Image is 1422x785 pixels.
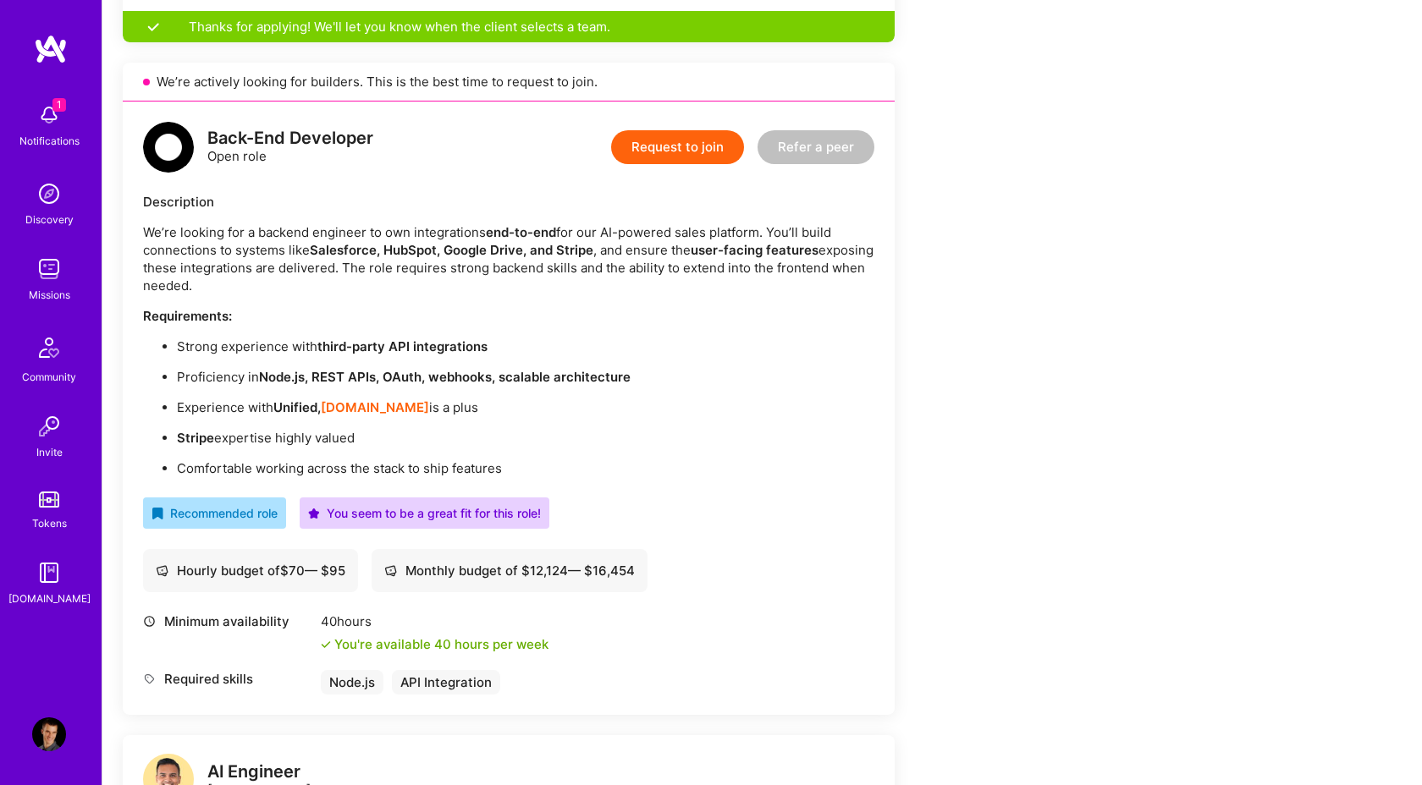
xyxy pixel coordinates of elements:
a: User Avatar [28,717,70,751]
img: Invite [32,409,66,443]
img: tokens [39,491,59,508]
div: Monthly budget of $ 12,124 — $ 16,454 [384,562,635,579]
div: Open role [207,129,373,165]
i: icon Cash [384,564,397,577]
p: Proficiency in [177,368,874,386]
button: Refer a peer [758,130,874,164]
span: 1 [52,98,66,112]
strong: end-to-end [486,224,556,240]
img: guide book [32,556,66,590]
strong: third-party API integrations [317,338,488,354]
img: Community [29,327,69,368]
strong: Unified, [273,399,321,415]
img: User Avatar [32,717,66,751]
p: Comfortable working across the stack to ship features [177,459,874,477]
i: icon PurpleStar [308,508,320,519]
strong: Salesforce, HubSpot, Google Drive, and Stripe [310,242,593,258]
div: You seem to be a great fit for this role! [308,504,541,522]
div: Community [22,368,76,386]
p: expertise highly valued [177,429,874,447]
div: Hourly budget of $ 70 — $ 95 [156,562,345,579]
i: icon Tag [143,672,156,685]
strong: Requirements: [143,308,232,324]
div: 40 hours [321,612,548,630]
strong: Stripe [177,430,214,446]
img: discovery [32,177,66,211]
p: Experience with is a plus [177,398,874,416]
div: Tokens [32,514,67,532]
div: API Integration [392,670,500,694]
p: We’re looking for a backend engineer to own integrations for our AI-powered sales platform. You’l... [143,223,874,294]
div: Thanks for applying! We'll let you know when the client selects a team. [123,11,895,42]
i: icon RecommendedBadge [152,508,163,519]
div: Minimum availability [143,612,312,630]
i: icon Clock [143,615,156,628]
p: Strong experience with [177,338,874,355]
strong: user-facing features [691,242,818,258]
div: Missions [29,286,70,304]
img: logo [34,34,68,64]
div: Required skills [143,670,312,688]
div: You're available 40 hours per week [321,635,548,653]
div: Description [143,193,874,211]
a: [DOMAIN_NAME] [321,399,429,415]
strong: Node.js, REST APIs, OAuth, webhooks, scalable architecture [259,369,631,385]
div: Back-End Developer [207,129,373,147]
div: We’re actively looking for builders. This is the best time to request to join. [123,63,895,102]
img: bell [32,98,66,132]
div: Invite [36,443,63,461]
i: icon Check [321,640,331,650]
img: teamwork [32,252,66,286]
button: Request to join [611,130,744,164]
div: Notifications [19,132,80,150]
div: Discovery [25,211,74,228]
img: logo [143,122,194,173]
div: [DOMAIN_NAME] [8,590,91,607]
div: Recommended role [152,504,278,522]
div: AI Engineer [207,763,311,781]
div: Node.js [321,670,383,694]
i: icon Cash [156,564,168,577]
